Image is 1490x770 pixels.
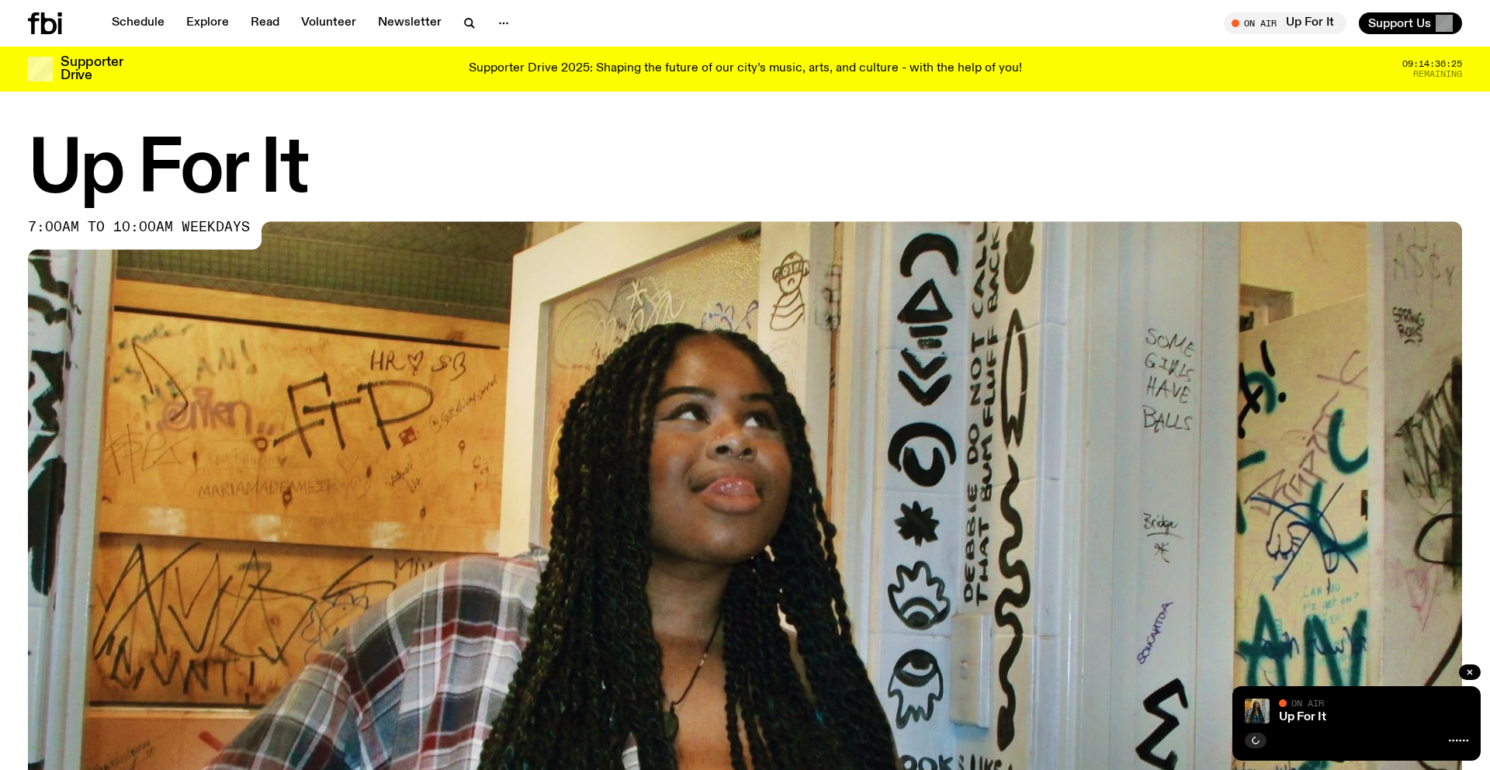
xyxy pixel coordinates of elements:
a: Volunteer [292,12,366,34]
a: Read [241,12,289,34]
a: Schedule [102,12,174,34]
span: Remaining [1413,70,1462,78]
span: 09:14:36:25 [1402,60,1462,68]
span: On Air [1291,698,1324,708]
button: Support Us [1359,12,1462,34]
button: On AirUp For It [1224,12,1346,34]
span: Support Us [1368,16,1431,30]
span: 7:00am to 10:00am weekdays [28,221,250,234]
h1: Up For It [28,136,1462,206]
img: Ify - a Brown Skin girl with black braided twists, looking up to the side with her tongue stickin... [1245,699,1270,723]
a: Up For It [1279,711,1326,723]
a: Explore [177,12,238,34]
p: Supporter Drive 2025: Shaping the future of our city’s music, arts, and culture - with the help o... [469,62,1022,76]
a: Newsletter [369,12,451,34]
h3: Supporter Drive [61,56,123,82]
